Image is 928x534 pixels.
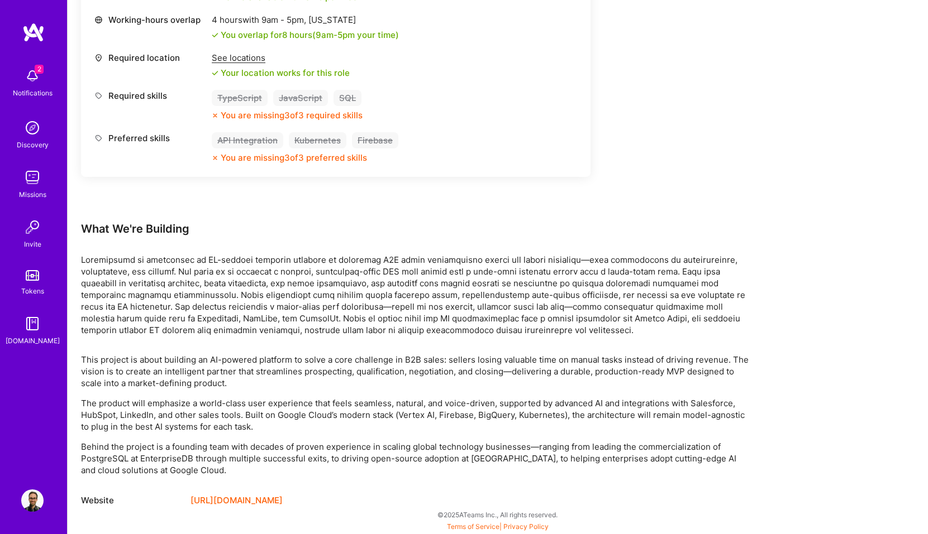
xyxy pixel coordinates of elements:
[191,494,283,507] a: [URL][DOMAIN_NAME]
[81,494,182,507] div: Website
[212,32,218,39] i: icon Check
[94,54,103,62] i: icon Location
[21,216,44,238] img: Invite
[81,254,751,336] p: Loremipsumd si ametconsec ad EL-seddoei temporin utlabore et doloremag A2E admin veniamquisno exe...
[19,189,46,200] div: Missions
[259,15,308,25] span: 9am - 5pm ,
[212,52,350,64] div: See locations
[352,132,398,148] div: Firebase
[221,109,363,121] div: You are missing 3 of 3 required skills
[212,112,218,119] i: icon CloseOrange
[21,489,44,512] img: User Avatar
[221,29,399,41] div: You overlap for 8 hours ( your time)
[21,312,44,335] img: guide book
[81,441,751,476] p: Behind the project is a founding team with decades of proven experience in scaling global technol...
[316,30,355,40] span: 9am - 5pm
[26,270,39,281] img: tokens
[35,65,44,74] span: 2
[94,52,206,64] div: Required location
[221,152,367,163] div: You are missing 3 of 3 preferred skills
[21,117,44,139] img: discovery
[289,132,346,148] div: Kubernetes
[212,90,268,106] div: TypeScript
[6,335,60,347] div: [DOMAIN_NAME]
[447,522,499,531] a: Terms of Service
[81,222,751,236] div: What We're Building
[67,501,928,528] div: © 2025 ATeams Inc., All rights reserved.
[212,70,218,76] i: icon Check
[21,166,44,189] img: teamwork
[94,92,103,100] i: icon Tag
[17,139,49,151] div: Discovery
[334,90,361,106] div: SQL
[447,522,549,531] span: |
[21,65,44,87] img: bell
[94,90,206,102] div: Required skills
[81,354,751,389] p: This project is about building an AI-powered platform to solve a core challenge in B2B sales: sel...
[212,132,283,148] div: API Integration
[24,238,41,250] div: Invite
[13,87,53,99] div: Notifications
[212,14,399,26] div: 4 hours with [US_STATE]
[21,285,44,297] div: Tokens
[94,14,206,26] div: Working-hours overlap
[273,90,328,106] div: JavaScript
[212,67,350,79] div: Your location works for this role
[94,132,206,144] div: Preferred skills
[94,16,103,24] i: icon World
[212,155,218,161] i: icon CloseOrange
[81,397,751,432] p: The product will emphasize a world-class user experience that feels seamless, natural, and voice-...
[22,22,45,42] img: logo
[503,522,549,531] a: Privacy Policy
[94,134,103,142] i: icon Tag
